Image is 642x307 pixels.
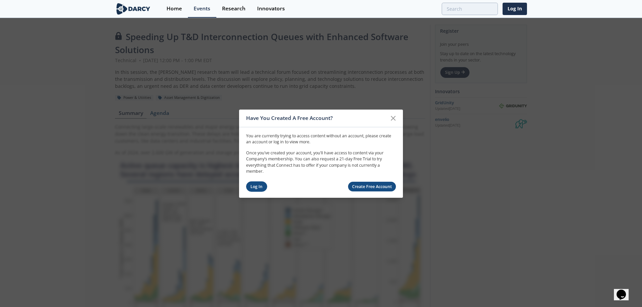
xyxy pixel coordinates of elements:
[614,280,635,300] iframe: chat widget
[246,112,387,125] div: Have You Created A Free Account?
[222,6,245,11] div: Research
[115,3,151,15] img: logo-wide.svg
[246,133,396,145] p: You are currently trying to access content without an account, please create an account or log in...
[246,150,396,175] p: Once you’ve created your account, you’ll have access to content via your Company’s membership. Yo...
[194,6,210,11] div: Events
[442,3,498,15] input: Advanced Search
[348,182,396,191] a: Create Free Account
[503,3,527,15] a: Log In
[257,6,285,11] div: Innovators
[246,181,267,192] a: Log In
[167,6,182,11] div: Home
